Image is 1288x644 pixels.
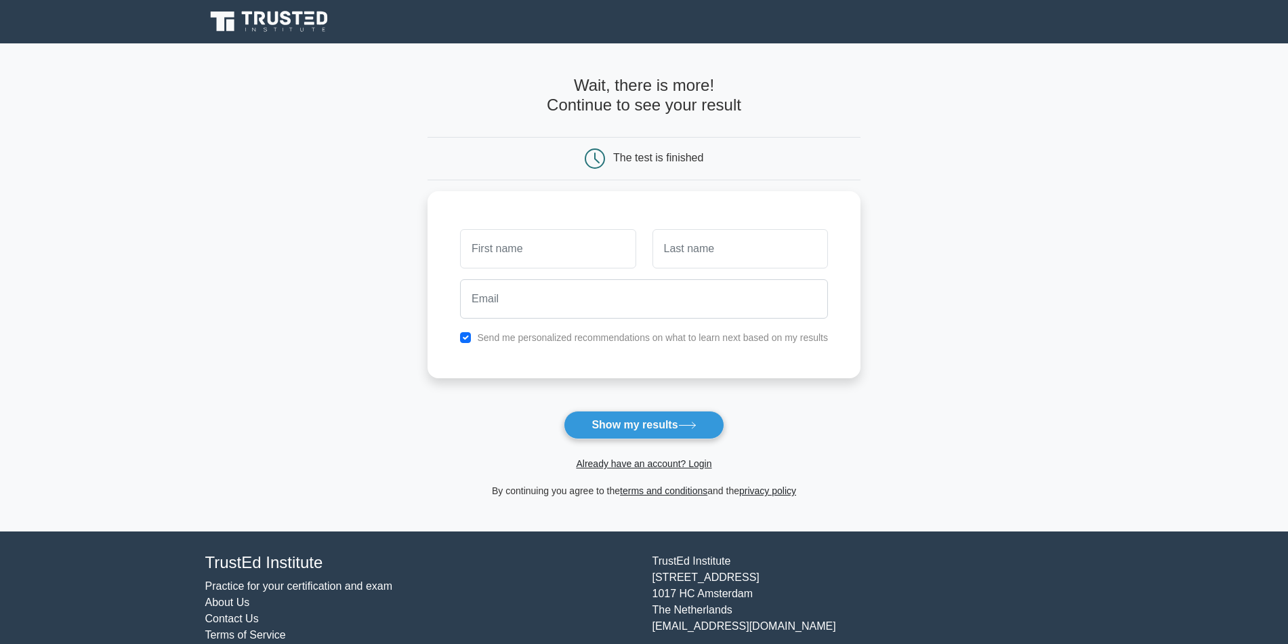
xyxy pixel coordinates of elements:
input: First name [460,229,636,268]
h4: TrustEd Institute [205,553,636,573]
a: Terms of Service [205,629,286,641]
a: Contact Us [205,613,259,624]
button: Show my results [564,411,724,439]
label: Send me personalized recommendations on what to learn next based on my results [477,332,828,343]
div: By continuing you agree to the and the [419,483,869,499]
input: Email [460,279,828,319]
a: terms and conditions [620,485,707,496]
input: Last name [652,229,828,268]
a: About Us [205,597,250,608]
div: The test is finished [613,152,703,163]
a: Already have an account? Login [576,458,711,469]
a: privacy policy [739,485,796,496]
a: Practice for your certification and exam [205,580,393,592]
h4: Wait, there is more! Continue to see your result [428,76,860,115]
